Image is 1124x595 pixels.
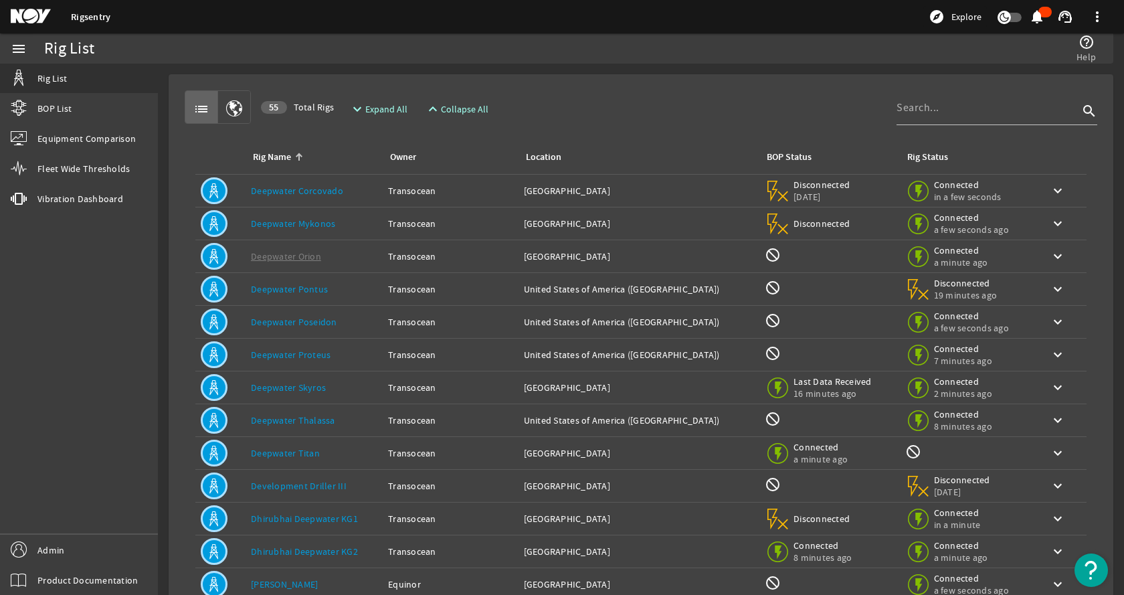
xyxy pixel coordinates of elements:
[425,101,436,117] mat-icon: expand_less
[388,414,512,427] div: Transocean
[1050,314,1066,330] mat-icon: keyboard_arrow_down
[37,132,136,145] span: Equipment Comparison
[524,315,755,329] div: United States of America ([GEOGRAPHIC_DATA])
[934,474,991,486] span: Disconnected
[1050,543,1066,560] mat-icon: keyboard_arrow_down
[793,551,852,564] span: 8 minutes ago
[388,150,507,165] div: Owner
[897,100,1079,116] input: Search...
[37,102,72,115] span: BOP List
[907,150,948,165] div: Rig Status
[261,100,334,114] span: Total Rigs
[524,250,755,263] div: [GEOGRAPHIC_DATA]
[524,479,755,493] div: [GEOGRAPHIC_DATA]
[934,420,992,432] span: 8 minutes ago
[1079,34,1095,50] mat-icon: help_outline
[251,150,372,165] div: Rig Name
[524,512,755,525] div: [GEOGRAPHIC_DATA]
[934,486,991,498] span: [DATE]
[793,539,852,551] span: Connected
[526,150,561,165] div: Location
[251,545,358,558] a: Dhirubhai Deepwater KG2
[1074,554,1108,587] button: Open Resource Center
[1050,445,1066,461] mat-icon: keyboard_arrow_down
[793,441,850,453] span: Connected
[934,355,992,367] span: 7 minutes ago
[1050,347,1066,363] mat-icon: keyboard_arrow_down
[261,101,287,114] div: 55
[1081,103,1097,119] i: search
[524,348,755,361] div: United States of America ([GEOGRAPHIC_DATA])
[390,150,416,165] div: Owner
[349,101,360,117] mat-icon: expand_more
[1050,248,1066,264] mat-icon: keyboard_arrow_down
[251,185,343,197] a: Deepwater Corcovado
[905,444,921,460] mat-icon: Rig Monitoring not available for this rig
[767,150,812,165] div: BOP Status
[951,10,981,23] span: Explore
[524,578,755,591] div: [GEOGRAPHIC_DATA]
[934,343,992,355] span: Connected
[793,218,850,230] span: Disconnected
[934,310,1009,322] span: Connected
[765,280,781,296] mat-icon: BOP Monitoring not available for this rig
[934,388,992,400] span: 2 minutes ago
[1050,576,1066,592] mat-icon: keyboard_arrow_down
[524,381,755,394] div: [GEOGRAPHIC_DATA]
[934,551,991,564] span: a minute ago
[934,519,991,531] span: in a minute
[524,414,755,427] div: United States of America ([GEOGRAPHIC_DATA])
[1076,50,1096,64] span: Help
[934,507,991,519] span: Connected
[934,375,992,388] span: Connected
[1081,1,1113,33] button: more_vert
[11,41,27,57] mat-icon: menu
[251,218,335,230] a: Deepwater Mykonos
[524,184,755,197] div: [GEOGRAPHIC_DATA]
[934,211,1009,224] span: Connected
[37,574,138,587] span: Product Documentation
[1050,478,1066,494] mat-icon: keyboard_arrow_down
[793,513,850,525] span: Disconnected
[934,191,1002,203] span: in a few seconds
[524,217,755,230] div: [GEOGRAPHIC_DATA]
[253,150,291,165] div: Rig Name
[365,102,407,116] span: Expand All
[1050,412,1066,428] mat-icon: keyboard_arrow_down
[1050,281,1066,297] mat-icon: keyboard_arrow_down
[388,381,512,394] div: Transocean
[765,247,781,263] mat-icon: BOP Monitoring not available for this rig
[793,375,872,388] span: Last Data Received
[251,283,328,295] a: Deepwater Pontus
[37,72,67,85] span: Rig List
[419,97,494,121] button: Collapse All
[793,179,850,191] span: Disconnected
[388,512,512,525] div: Transocean
[388,184,512,197] div: Transocean
[793,388,872,400] span: 16 minutes ago
[934,408,992,420] span: Connected
[44,42,94,56] div: Rig List
[1050,183,1066,199] mat-icon: keyboard_arrow_down
[251,578,318,590] a: [PERSON_NAME]
[37,543,64,557] span: Admin
[71,11,110,23] a: Rigsentry
[251,250,321,262] a: Deepwater Orion
[524,545,755,558] div: [GEOGRAPHIC_DATA]
[388,479,512,493] div: Transocean
[934,539,991,551] span: Connected
[765,345,781,361] mat-icon: BOP Monitoring not available for this rig
[441,102,488,116] span: Collapse All
[923,6,987,27] button: Explore
[524,446,755,460] div: [GEOGRAPHIC_DATA]
[251,381,326,394] a: Deepwater Skyros
[1050,216,1066,232] mat-icon: keyboard_arrow_down
[388,446,512,460] div: Transocean
[934,256,991,268] span: a minute ago
[934,244,991,256] span: Connected
[1050,511,1066,527] mat-icon: keyboard_arrow_down
[934,277,998,289] span: Disconnected
[1050,379,1066,396] mat-icon: keyboard_arrow_down
[765,411,781,427] mat-icon: BOP Monitoring not available for this rig
[934,322,1009,334] span: a few seconds ago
